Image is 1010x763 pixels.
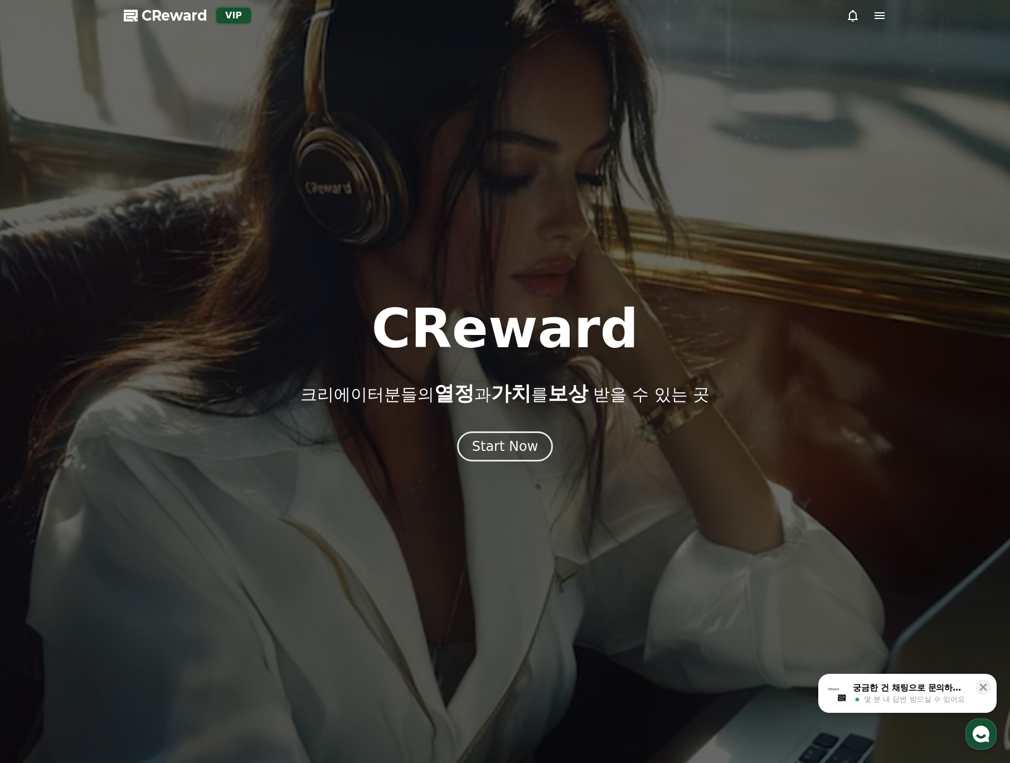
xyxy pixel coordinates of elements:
[457,443,553,453] a: Start Now
[434,382,474,405] span: 열정
[457,431,553,461] button: Start Now
[548,382,588,405] span: 보상
[371,302,638,356] h1: CReward
[142,7,207,25] span: CReward
[491,382,531,405] span: 가치
[124,7,207,25] a: CReward
[216,8,251,23] div: VIP
[300,382,710,405] p: 크리에이터분들의 과 를 받을 수 있는 곳
[472,438,538,455] div: Start Now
